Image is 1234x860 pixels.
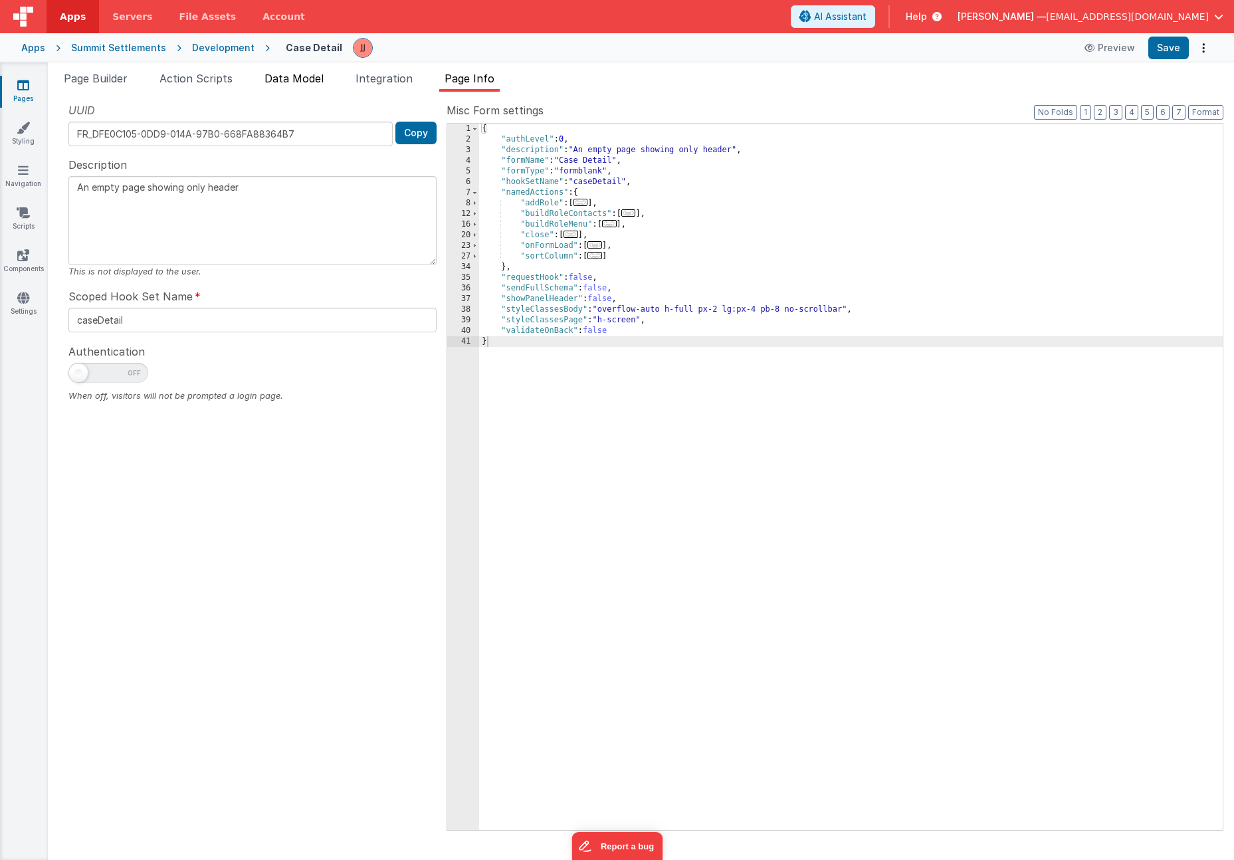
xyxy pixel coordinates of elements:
div: 6 [447,177,479,187]
div: 20 [447,230,479,241]
span: ... [621,209,636,217]
div: 1 [447,124,479,134]
button: 6 [1156,105,1170,120]
button: [PERSON_NAME] — [EMAIL_ADDRESS][DOMAIN_NAME] [958,10,1223,23]
span: Description [68,157,127,173]
span: Data Model [264,72,324,85]
button: Preview [1077,37,1143,58]
button: Options [1194,39,1213,57]
button: AI Assistant [791,5,875,28]
button: 7 [1172,105,1185,120]
div: 23 [447,241,479,251]
span: ... [587,252,602,259]
div: 35 [447,272,479,283]
button: Save [1148,37,1189,59]
div: 4 [447,156,479,166]
button: 3 [1109,105,1122,120]
span: Page Info [445,72,494,85]
span: Integration [356,72,413,85]
span: ... [602,220,617,227]
div: 7 [447,187,479,198]
span: UUID [68,102,95,118]
div: 40 [447,326,479,336]
div: 3 [447,145,479,156]
span: File Assets [179,10,237,23]
div: 36 [447,283,479,294]
button: 4 [1125,105,1138,120]
button: No Folds [1034,105,1077,120]
div: Summit Settlements [71,41,166,54]
div: 12 [447,209,479,219]
div: This is not displayed to the user. [68,265,437,278]
div: 16 [447,219,479,230]
h4: Case Detail [286,43,342,53]
div: Apps [21,41,45,54]
span: Action Scripts [159,72,233,85]
img: 67cf703950b6d9cd5ee0aacca227d490 [354,39,372,57]
span: ... [573,199,588,206]
button: 2 [1094,105,1106,120]
span: Scoped Hook Set Name [68,288,193,304]
div: 38 [447,304,479,315]
span: Apps [60,10,86,23]
div: Development [192,41,255,54]
span: [EMAIL_ADDRESS][DOMAIN_NAME] [1046,10,1209,23]
div: When off, visitors will not be prompted a login page. [68,389,437,402]
div: 34 [447,262,479,272]
span: [PERSON_NAME] — [958,10,1046,23]
div: 39 [447,315,479,326]
div: 27 [447,251,479,262]
div: 37 [447,294,479,304]
button: 1 [1080,105,1091,120]
button: 5 [1141,105,1154,120]
div: 5 [447,166,479,177]
span: Servers [112,10,152,23]
span: Page Builder [64,72,128,85]
span: ... [587,241,602,249]
div: 2 [447,134,479,145]
button: Copy [395,122,437,144]
iframe: Marker.io feedback button [571,832,663,860]
span: AI Assistant [814,10,867,23]
button: Format [1188,105,1223,120]
div: 8 [447,198,479,209]
span: Help [906,10,927,23]
span: Authentication [68,344,145,360]
span: Misc Form settings [447,102,544,118]
div: 41 [447,336,479,347]
span: ... [564,231,578,238]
